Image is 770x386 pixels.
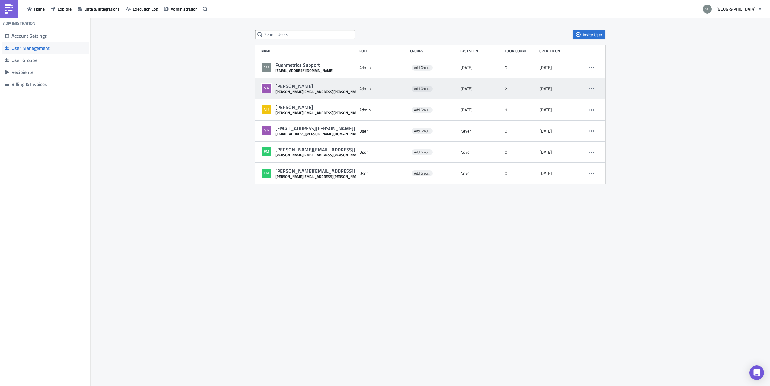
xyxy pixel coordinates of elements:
div: 0 [505,168,536,179]
div: Never [460,168,502,179]
img: Avatar [261,125,272,136]
button: Invite User [573,30,605,39]
div: [EMAIL_ADDRESS][DOMAIN_NAME] [275,68,333,73]
button: Execution Log [123,4,161,14]
span: Add Groups [414,86,431,92]
span: Invite User [583,31,602,38]
div: Last Seen [460,49,502,53]
input: Search Users [255,30,355,39]
span: [GEOGRAPHIC_DATA] [716,6,756,12]
span: Add Groups [414,107,431,113]
button: Administration [161,4,201,14]
span: Explore [58,6,72,12]
time: 2025-07-29T14:32:24.596794 [539,65,552,70]
div: 0 [505,126,536,137]
time: 2025-08-25T15:23:26.538583 [539,150,552,155]
button: Home [24,4,48,14]
time: 2025-08-25T13:16:18.783299 [460,65,473,70]
span: Add Groups [412,149,433,155]
div: Admin [359,83,407,94]
div: [PERSON_NAME][EMAIL_ADDRESS][PERSON_NAME][DOMAIN_NAME] [275,168,429,174]
div: Recipients [11,69,86,75]
div: [PERSON_NAME][EMAIL_ADDRESS][PERSON_NAME][DOMAIN_NAME] [275,174,429,179]
time: 2025-09-03T18:17:52.850511 [460,86,473,92]
span: Add Groups [414,149,431,155]
img: PushMetrics [4,4,14,14]
time: 2025-07-29T14:34:45.174921 [539,86,552,92]
button: Explore [48,4,75,14]
div: Admin [359,105,407,115]
div: Billing & Invoices [11,81,86,87]
div: Login Count [505,49,536,53]
div: [PERSON_NAME] [275,104,389,111]
div: 0 [505,147,536,158]
div: [PERSON_NAME][EMAIL_ADDRESS][PERSON_NAME][DOMAIN_NAME] [275,153,429,157]
div: Name [261,49,356,53]
div: 1 [505,105,536,115]
div: Groups [410,49,458,53]
img: Avatar [261,62,272,72]
span: Add Groups [414,128,431,134]
div: User Management [11,45,86,51]
div: User [359,126,407,137]
h4: Administration [3,21,36,26]
span: Add Groups [414,65,431,70]
img: Avatar [702,4,712,14]
img: Avatar [261,104,272,114]
div: Role [359,49,407,53]
div: Never [460,126,502,137]
span: Execution Log [133,6,158,12]
span: Data & Integrations [84,6,120,12]
time: 2025-08-25T15:23:53.988891 [539,171,552,176]
img: Avatar [261,168,272,178]
div: Created on [539,49,577,53]
button: Data & Integrations [75,4,123,14]
div: Account Settings [11,33,86,39]
div: User [359,147,407,158]
div: Admin [359,62,407,73]
time: 2025-07-29T14:36:18.633504 [539,107,552,113]
span: Home [34,6,45,12]
span: Add Groups [414,170,431,176]
div: Never [460,147,502,158]
div: Open Intercom Messenger [749,365,764,380]
div: User Groups [11,57,86,63]
span: Administration [171,6,198,12]
div: Pushmetrics Support [275,62,333,68]
span: Add Groups [412,86,433,92]
time: 2025-08-18T15:31:26.824689 [460,107,473,113]
div: [EMAIL_ADDRESS][PERSON_NAME][DOMAIN_NAME] [275,125,392,132]
div: 2 [505,83,536,94]
div: User [359,168,407,179]
span: Add Groups [412,128,433,134]
div: [PERSON_NAME][EMAIL_ADDRESS][PERSON_NAME][DOMAIN_NAME] [275,146,429,153]
img: Avatar [261,83,272,93]
div: [PERSON_NAME][EMAIL_ADDRESS][PERSON_NAME][DOMAIN_NAME] [275,111,389,115]
span: Add Groups [412,65,433,71]
span: Add Groups [412,107,433,113]
div: [EMAIL_ADDRESS][PERSON_NAME][DOMAIN_NAME] [275,132,392,136]
img: Avatar [261,146,272,157]
div: [PERSON_NAME][EMAIL_ADDRESS][PERSON_NAME][DOMAIN_NAME] [275,89,389,94]
time: 2025-08-21T15:46:22.177680 [539,128,552,134]
button: [GEOGRAPHIC_DATA] [699,2,765,16]
div: [PERSON_NAME] [275,83,389,89]
span: Add Groups [412,170,433,176]
div: 9 [505,62,536,73]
